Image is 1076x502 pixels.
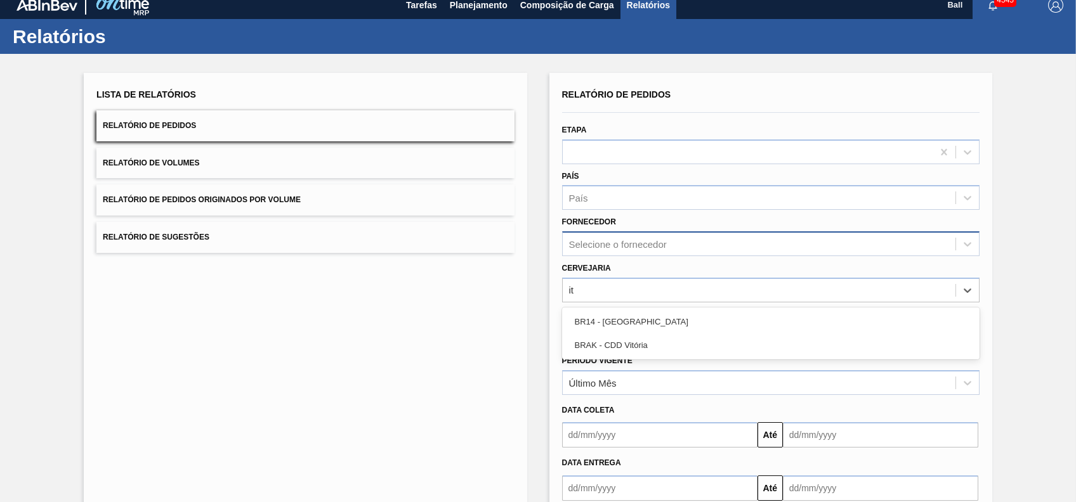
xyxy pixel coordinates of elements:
[562,356,633,365] label: Período Vigente
[569,377,617,388] div: Último Mês
[562,406,615,415] span: Data coleta
[783,475,978,501] input: dd/mm/yyyy
[96,184,514,216] button: Relatório de Pedidos Originados por Volume
[562,264,611,273] label: Cervejaria
[103,195,301,204] span: Relatório de Pedidos Originados por Volume
[569,239,667,250] div: Selecione o fornecedor
[758,422,783,447] button: Até
[562,217,616,226] label: Fornecedor
[562,172,579,181] label: País
[562,458,621,467] span: Data Entrega
[103,158,199,167] span: Relatório de Volumes
[103,233,209,241] span: Relatório de Sugestões
[13,29,238,44] h1: Relatórios
[569,193,588,203] div: País
[562,333,980,357] div: BRAK - CDD Vitória
[562,310,980,333] div: BR14 - [GEOGRAPHIC_DATA]
[562,422,758,447] input: dd/mm/yyyy
[96,110,514,141] button: Relatório de Pedidos
[96,148,514,179] button: Relatório de Volumes
[103,121,196,130] span: Relatório de Pedidos
[758,475,783,501] button: Até
[562,475,758,501] input: dd/mm/yyyy
[96,89,196,100] span: Lista de Relatórios
[562,89,671,100] span: Relatório de Pedidos
[783,422,978,447] input: dd/mm/yyyy
[96,222,514,253] button: Relatório de Sugestões
[562,125,587,134] label: Etapa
